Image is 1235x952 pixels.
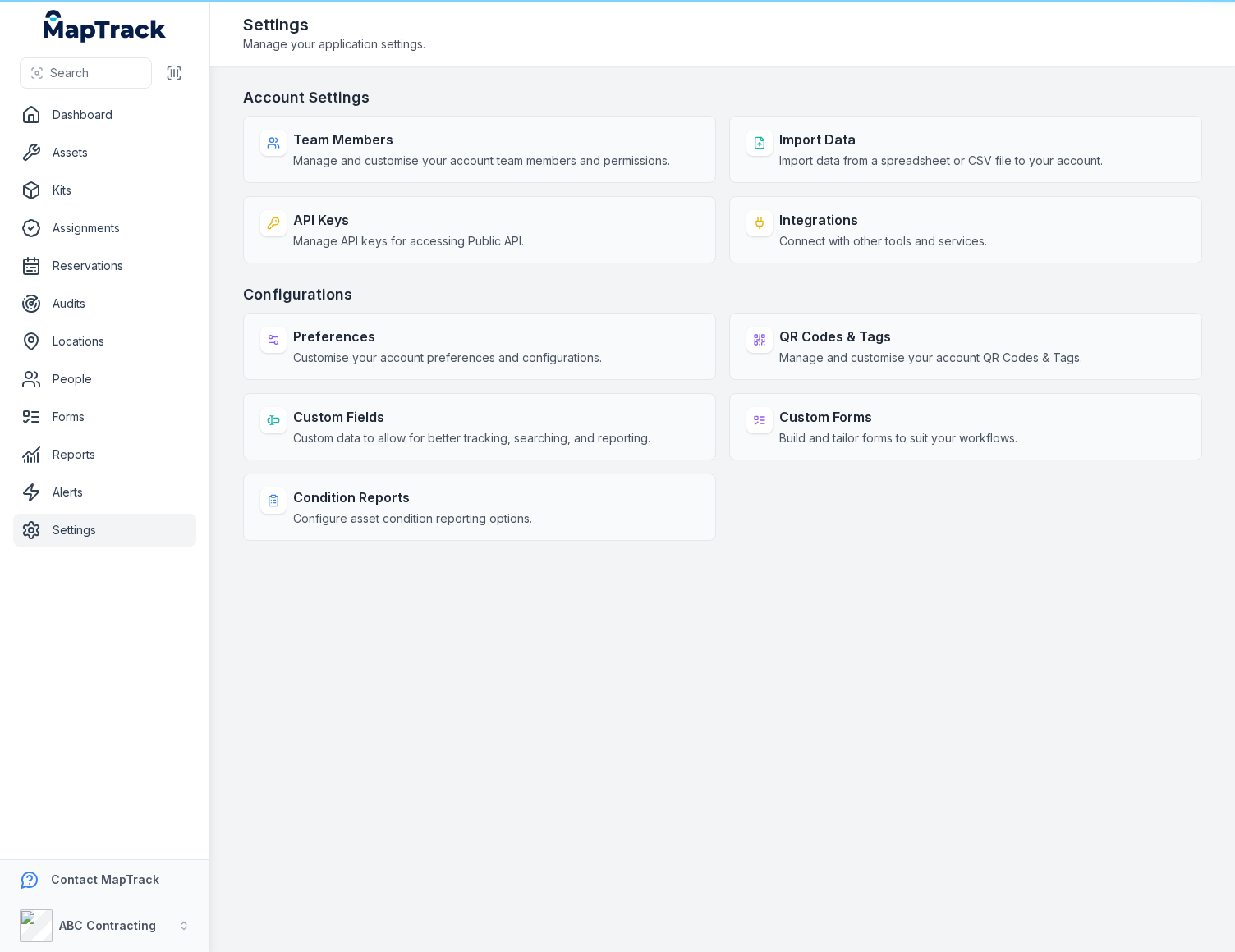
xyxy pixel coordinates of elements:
[243,196,716,263] a: API KeysManage API keys for accessing Public API.
[13,136,196,169] a: Assets
[293,153,670,169] span: Manage and customise your account team members and permissions.
[243,313,716,380] a: PreferencesCustomise your account preferences and configurations.
[779,407,1017,427] strong: Custom Forms
[13,98,196,131] a: Dashboard
[293,350,602,366] span: Customise your account preferences and configurations.
[293,487,532,507] strong: Condition Reports
[243,283,1202,306] h3: Configurations
[13,174,196,207] a: Kits
[13,249,196,282] a: Reservations
[293,130,670,149] strong: Team Members
[243,393,716,460] a: Custom FieldsCustom data to allow for better tracking, searching, and reporting.
[243,86,1202,109] h3: Account Settings
[729,393,1202,460] a: Custom FormsBuild and tailor forms to suit your workflows.
[13,438,196,471] a: Reports
[51,872,159,886] strong: Contact MapTrack
[13,212,196,245] a: Assignments
[20,57,152,89] button: Search
[729,313,1202,380] a: QR Codes & TagsManage and customise your account QR Codes & Tags.
[779,327,1082,346] strong: QR Codes & Tags
[779,153,1103,169] span: Import data from a spreadsheet or CSV file to your account.
[50,65,89,81] span: Search
[293,210,524,230] strong: API Keys
[13,400,196,433] a: Forms
[779,130,1103,149] strong: Import Data
[293,430,650,446] span: Custom data to allow for better tracking, searching, and reporting.
[13,476,196,509] a: Alerts
[293,407,650,427] strong: Custom Fields
[779,430,1017,446] span: Build and tailor forms to suit your workflows.
[44,10,167,43] a: MapTrack
[243,13,425,36] h2: Settings
[293,510,532,527] span: Configure asset condition reporting options.
[13,514,196,547] a: Settings
[13,325,196,358] a: Locations
[729,196,1202,263] a: IntegrationsConnect with other tools and services.
[243,36,425,53] span: Manage your application settings.
[779,210,987,230] strong: Integrations
[243,474,716,541] a: Condition ReportsConfigure asset condition reporting options.
[779,233,987,249] span: Connect with other tools and services.
[779,350,1082,366] span: Manage and customise your account QR Codes & Tags.
[293,327,602,346] strong: Preferences
[729,116,1202,183] a: Import DataImport data from a spreadsheet or CSV file to your account.
[13,363,196,396] a: People
[293,233,524,249] span: Manage API keys for accessing Public API.
[13,287,196,320] a: Audits
[243,116,716,183] a: Team MembersManage and customise your account team members and permissions.
[59,918,156,932] strong: ABC Contracting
